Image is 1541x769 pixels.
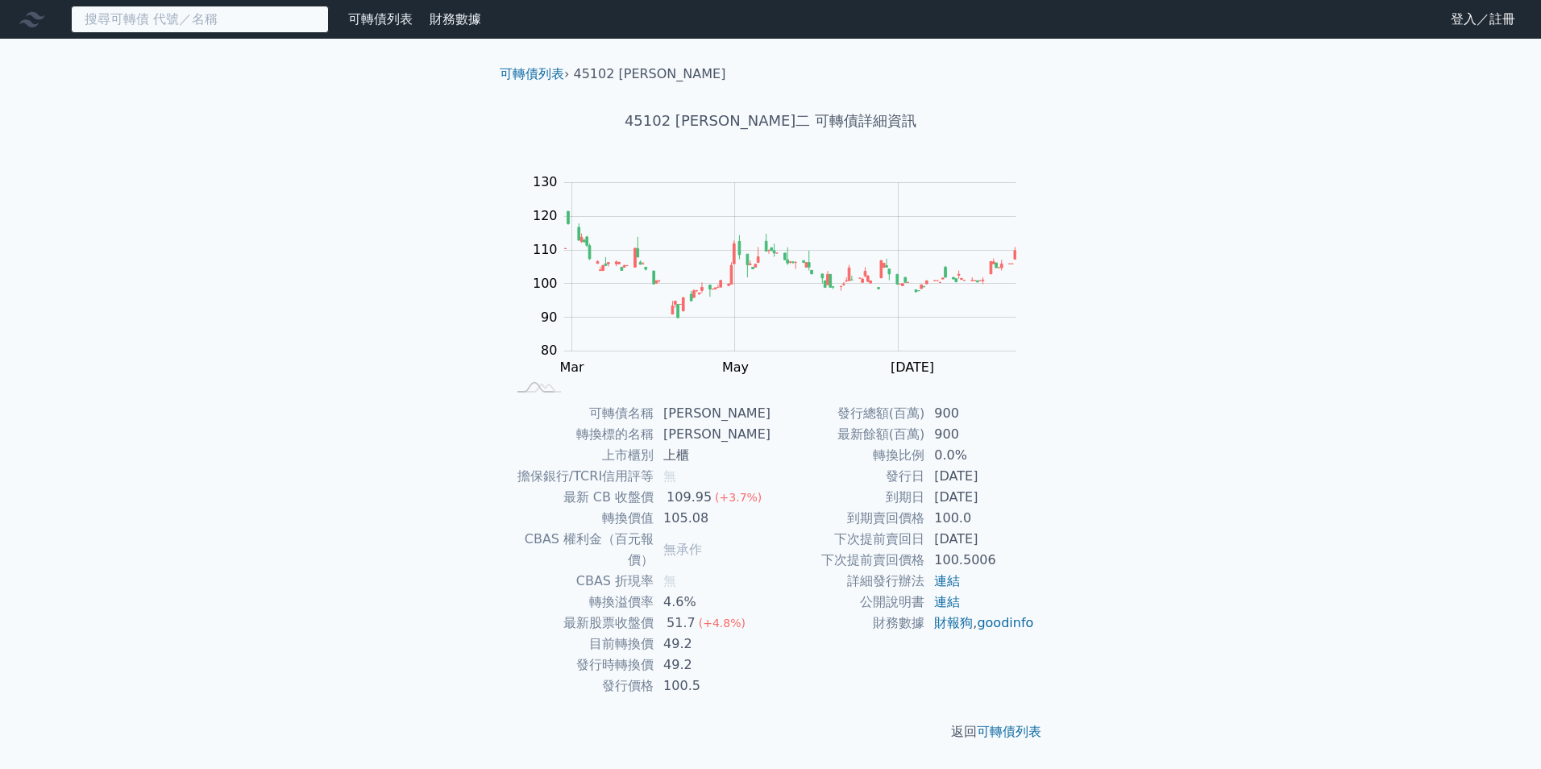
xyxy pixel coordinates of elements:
[770,592,924,613] td: 公開說明書
[663,613,699,634] div: 51.7
[506,424,654,445] td: 轉換標的名稱
[770,613,924,634] td: 財務數據
[663,542,702,557] span: 無承作
[506,675,654,696] td: 發行價格
[770,571,924,592] td: 詳細發行辦法
[1438,6,1528,32] a: 登入／註冊
[770,508,924,529] td: 到期賣回價格
[506,613,654,634] td: 最新股票收盤價
[559,360,584,375] tspan: Mar
[663,573,676,588] span: 無
[699,617,746,630] span: (+4.8%)
[506,466,654,487] td: 擔保銀行/TCRI信用評等
[348,11,413,27] a: 可轉債列表
[770,424,924,445] td: 最新餘額(百萬)
[924,487,1035,508] td: [DATE]
[663,468,676,484] span: 無
[506,403,654,424] td: 可轉債名稱
[533,174,558,189] tspan: 130
[654,592,770,613] td: 4.6%
[574,64,726,84] li: 45102 [PERSON_NAME]
[934,573,960,588] a: 連結
[770,403,924,424] td: 發行總額(百萬)
[924,445,1035,466] td: 0.0%
[722,360,749,375] tspan: May
[924,529,1035,550] td: [DATE]
[770,466,924,487] td: 發行日
[541,310,557,325] tspan: 90
[487,722,1054,742] p: 返回
[506,571,654,592] td: CBAS 折現率
[654,403,770,424] td: [PERSON_NAME]
[977,724,1041,739] a: 可轉債列表
[924,424,1035,445] td: 900
[770,550,924,571] td: 下次提前賣回價格
[924,613,1035,634] td: ,
[430,11,481,27] a: 財務數據
[506,487,654,508] td: 最新 CB 收盤價
[500,64,569,84] li: ›
[770,529,924,550] td: 下次提前賣回日
[654,424,770,445] td: [PERSON_NAME]
[654,508,770,529] td: 105.08
[924,508,1035,529] td: 100.0
[654,634,770,655] td: 49.2
[977,615,1033,630] a: goodinfo
[770,487,924,508] td: 到期日
[924,403,1035,424] td: 900
[934,615,973,630] a: 財報狗
[533,242,558,257] tspan: 110
[770,445,924,466] td: 轉換比例
[525,174,1040,408] g: Chart
[533,208,558,223] tspan: 120
[924,550,1035,571] td: 100.5006
[506,529,654,571] td: CBAS 權利金（百元報價）
[506,445,654,466] td: 上市櫃別
[541,343,557,358] tspan: 80
[506,592,654,613] td: 轉換溢價率
[487,110,1054,132] h1: 45102 [PERSON_NAME]二 可轉債詳細資訊
[654,445,770,466] td: 上櫃
[500,66,564,81] a: 可轉債列表
[715,491,762,504] span: (+3.7%)
[506,655,654,675] td: 發行時轉換價
[506,508,654,529] td: 轉換價值
[533,276,558,291] tspan: 100
[654,655,770,675] td: 49.2
[891,360,934,375] tspan: [DATE]
[654,675,770,696] td: 100.5
[924,466,1035,487] td: [DATE]
[663,487,715,508] div: 109.95
[934,594,960,609] a: 連結
[71,6,329,33] input: 搜尋可轉債 代號／名稱
[506,634,654,655] td: 目前轉換價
